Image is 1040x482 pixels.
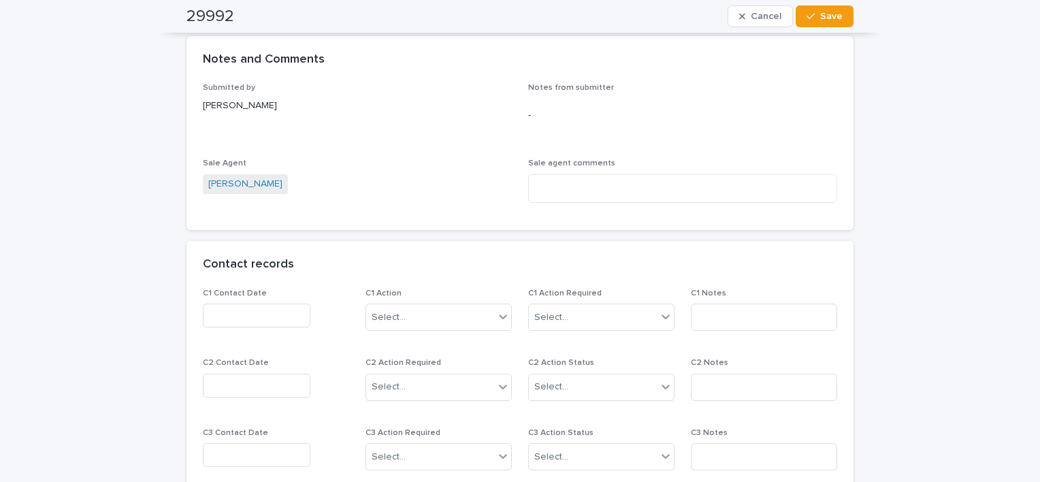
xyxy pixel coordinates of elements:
p: - [528,108,837,123]
span: C3 Notes [691,429,728,437]
p: [PERSON_NAME] [203,99,512,113]
span: Notes from submitter [528,84,614,92]
div: Select... [534,380,568,394]
span: C1 Contact Date [203,289,267,298]
h2: Notes and Comments [203,52,325,67]
span: Sale Agent [203,159,246,167]
span: C2 Notes [691,359,728,367]
span: C3 Contact Date [203,429,268,437]
div: Select... [372,380,406,394]
span: C2 Action Status [528,359,594,367]
span: C2 Action Required [365,359,441,367]
span: C1 Notes [691,289,726,298]
h2: Contact records [203,257,294,272]
span: C3 Action Required [365,429,440,437]
div: Select... [372,310,406,325]
div: Select... [534,450,568,464]
button: Save [796,5,854,27]
span: C1 Action [365,289,402,298]
span: Save [820,12,843,21]
span: C3 Action Status [528,429,594,437]
span: Submitted by [203,84,255,92]
div: Select... [372,450,406,464]
a: [PERSON_NAME] [208,177,282,191]
button: Cancel [728,5,793,27]
span: C2 Contact Date [203,359,269,367]
h2: 29992 [186,7,234,27]
span: C1 Action Required [528,289,602,298]
span: Cancel [751,12,781,21]
span: Sale agent comments [528,159,615,167]
div: Select... [534,310,568,325]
